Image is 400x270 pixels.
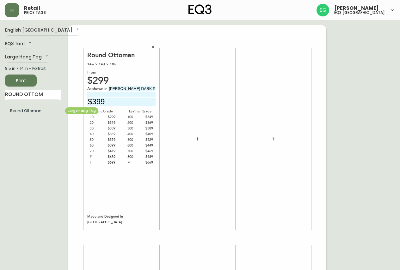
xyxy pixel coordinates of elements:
[103,148,116,154] div: $419
[188,4,212,15] img: logo
[334,6,379,11] span: [PERSON_NAME]
[103,131,116,137] div: $359
[140,126,153,131] div: $389
[90,131,103,137] div: 40
[103,126,116,131] div: $339
[87,62,156,67] div: 14w × 14d × 18h
[140,148,153,154] div: $469
[24,11,46,15] h5: price tags
[87,98,156,106] input: price excluding $
[127,148,140,154] div: 700
[103,114,116,120] div: $299
[125,109,156,114] div: Leather Grade
[127,154,140,160] div: 800
[103,154,116,160] div: $639
[87,51,156,59] div: Round Ottoman
[5,90,61,100] input: Search
[127,126,140,131] div: 300
[127,120,140,126] div: 200
[317,4,329,16] img: db11c1629862fe82d63d0774b1b54d2b
[90,160,103,165] div: I
[87,70,156,75] div: From
[5,25,80,36] div: English [GEOGRAPHIC_DATA]
[127,160,140,165] div: M
[90,143,103,148] div: 60
[24,6,40,11] span: Retail
[90,114,103,120] div: 10
[140,120,153,126] div: $369
[140,137,153,143] div: $429
[5,105,61,116] li: Round Ottoman
[10,77,32,85] span: Print
[90,154,103,160] div: F
[127,131,140,137] div: 400
[127,114,140,120] div: 100
[19,26,87,34] div: Round Ottoman
[140,114,153,120] div: $349
[19,45,87,50] div: From
[103,120,116,126] div: $319
[90,126,103,131] div: 30
[103,137,116,143] div: $379
[127,143,140,148] div: 600
[87,78,156,84] div: $299
[5,39,33,49] div: EQ3 font
[108,86,156,91] input: fabric/leather and leg
[140,131,153,137] div: $409
[19,36,87,42] div: 14w × 14d × 18h
[103,160,116,165] div: $699
[87,109,118,114] div: Fabric Grade
[334,11,385,15] h5: eq3 [GEOGRAPHIC_DATA]
[5,66,61,71] div: 8.5 in × 14 in – Portrait
[5,75,37,87] button: Print
[140,143,153,148] div: $449
[90,148,103,154] div: 70
[127,137,140,143] div: 500
[103,143,116,148] div: $399
[140,154,153,160] div: $489
[87,86,108,92] span: As shown in
[140,160,153,165] div: $669
[87,214,156,225] div: Made and Designed in [GEOGRAPHIC_DATA]
[90,120,103,126] div: 20
[90,137,103,143] div: 50
[5,52,49,63] div: Large Hang Tag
